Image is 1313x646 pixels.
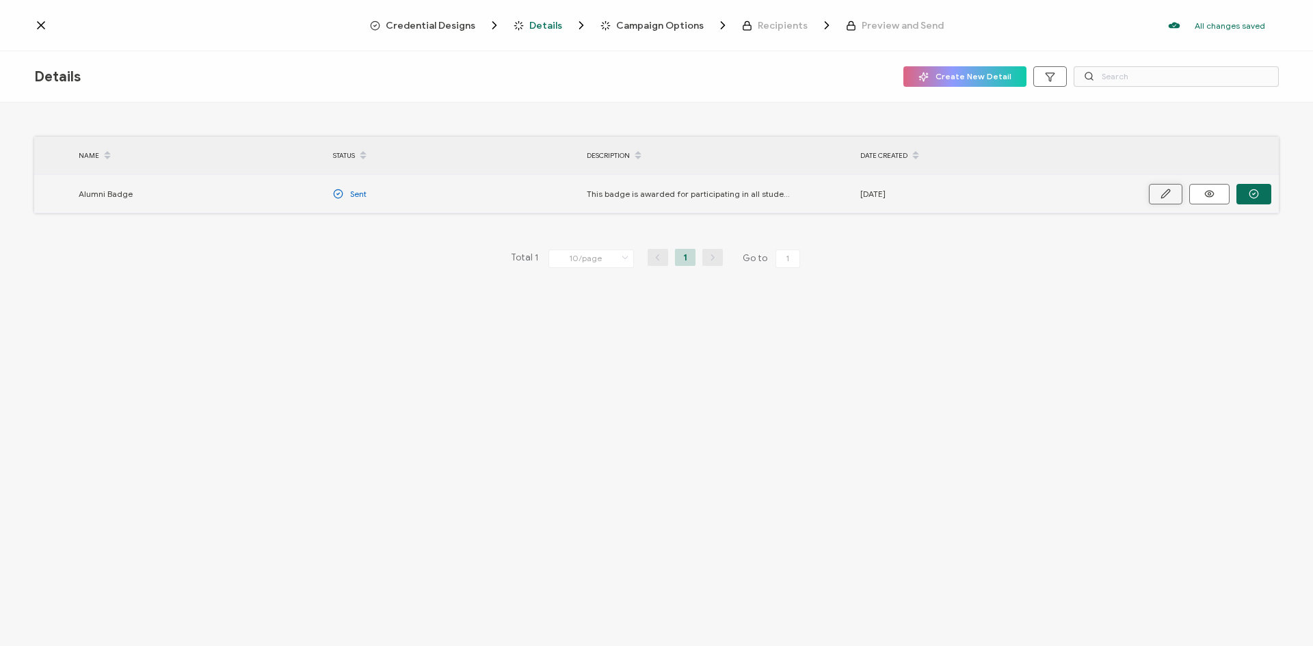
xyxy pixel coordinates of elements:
[616,21,704,31] span: Campaign Options
[587,186,792,202] span: This badge is awarded for participating in all student events at BSCP. You are now a member of th...
[1195,21,1265,31] p: All changes saved
[742,18,834,32] span: Recipients
[350,186,367,202] span: Sent
[918,72,1011,82] span: Create New Detail
[370,18,501,32] span: Credential Designs
[862,21,944,31] span: Preview and Send
[511,249,538,268] span: Total 1
[548,250,634,268] input: Select
[529,21,562,31] span: Details
[1074,66,1279,87] input: Search
[675,249,695,266] li: 1
[386,21,475,31] span: Credential Designs
[600,18,730,32] span: Campaign Options
[72,144,326,167] div: NAME
[846,21,944,31] span: Preview and Send
[853,144,1107,167] div: DATE CREATED
[903,66,1026,87] button: Create New Detail
[853,186,1107,202] div: [DATE]
[370,18,944,32] div: Breadcrumb
[34,68,81,85] span: Details
[1245,580,1313,646] iframe: Chat Widget
[758,21,808,31] span: Recipients
[79,186,133,202] span: Alumni Badge
[326,144,580,167] div: STATUS
[580,144,853,167] div: DESCRIPTION
[743,249,803,268] span: Go to
[514,18,588,32] span: Details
